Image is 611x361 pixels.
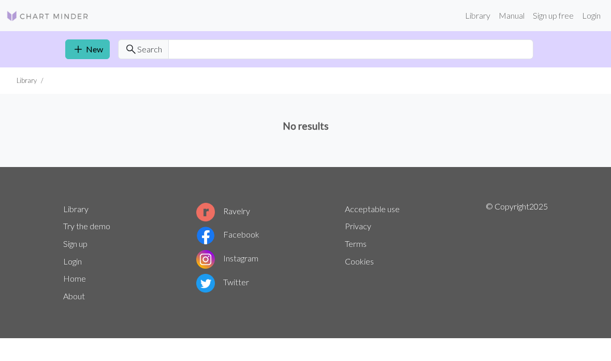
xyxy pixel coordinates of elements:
img: Twitter logo [196,274,215,293]
a: Privacy [345,221,371,231]
a: Terms [345,239,367,248]
a: Cookies [345,256,374,266]
a: Facebook [196,229,259,239]
img: Ravelry logo [196,203,215,221]
a: New [65,39,110,59]
a: Sign up [63,239,88,248]
a: Twitter [196,277,249,287]
a: Acceptable use [345,204,400,214]
a: Ravelry [196,206,250,216]
li: Library [17,76,37,86]
span: search [125,42,137,57]
a: Library [63,204,89,214]
a: Login [63,256,82,266]
a: Manual [494,5,529,26]
img: Logo [6,10,89,22]
p: © Copyright 2025 [486,200,548,305]
a: Library [461,5,494,26]
a: Login [578,5,605,26]
a: About [63,291,85,301]
img: Facebook logo [196,226,215,245]
a: Try the demo [63,221,110,231]
a: Sign up free [529,5,578,26]
a: Home [63,273,86,283]
span: Search [137,43,162,55]
img: Instagram logo [196,250,215,269]
span: add [72,42,84,57]
a: Instagram [196,253,258,263]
